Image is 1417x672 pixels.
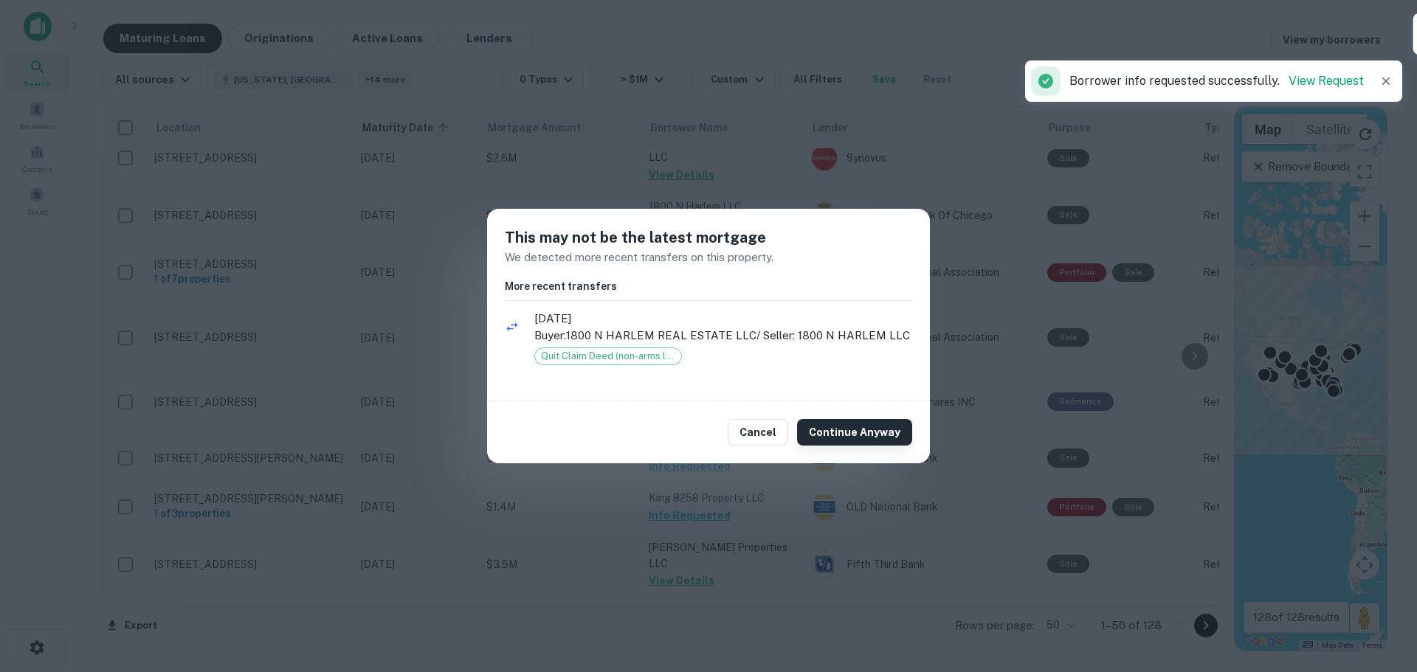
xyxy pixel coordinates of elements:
div: Quit Claim Deed (non-arms length) [534,347,682,365]
h5: This may not be the latest mortgage [505,226,912,249]
iframe: Chat Widget [1343,554,1417,625]
p: We detected more recent transfers on this property. [505,249,912,266]
p: Borrower info requested successfully. [1069,72,1364,90]
span: Quit Claim Deed (non-arms length) [535,349,681,364]
a: View Request [1289,74,1364,88]
span: [DATE] [534,310,912,328]
p: Buyer: 1800 N HARLEM REAL ESTATE LLC / Seller: 1800 N HARLEM LLC [534,327,912,344]
h6: More recent transfers [505,278,912,294]
button: Continue Anyway [797,419,912,446]
button: Cancel [728,419,788,446]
